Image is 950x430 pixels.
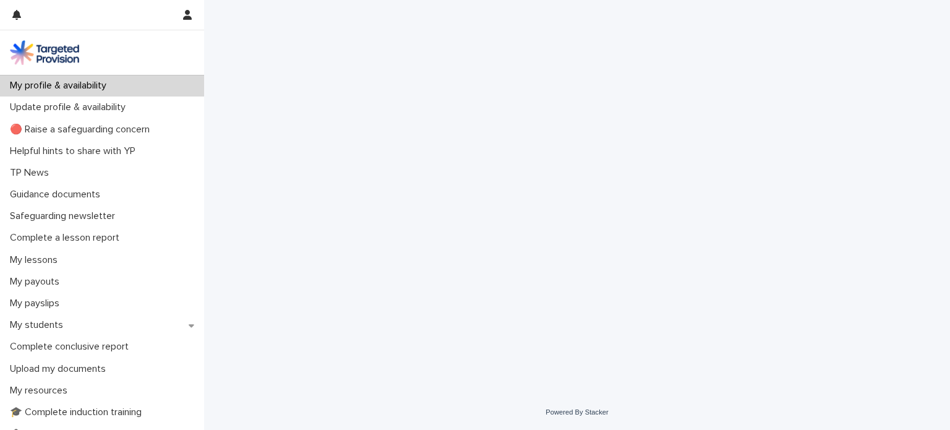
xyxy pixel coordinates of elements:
a: Powered By Stacker [546,408,608,416]
p: Update profile & availability [5,101,135,113]
p: Complete conclusive report [5,341,139,353]
p: Safeguarding newsletter [5,210,125,222]
p: My students [5,319,73,331]
p: My resources [5,385,77,397]
p: My payouts [5,276,69,288]
p: 🎓 Complete induction training [5,406,152,418]
p: My lessons [5,254,67,266]
p: Complete a lesson report [5,232,129,244]
p: My payslips [5,298,69,309]
p: Guidance documents [5,189,110,200]
p: Helpful hints to share with YP [5,145,145,157]
p: 🔴 Raise a safeguarding concern [5,124,160,135]
img: M5nRWzHhSzIhMunXDL62 [10,40,79,65]
p: My profile & availability [5,80,116,92]
p: Upload my documents [5,363,116,375]
p: TP News [5,167,59,179]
